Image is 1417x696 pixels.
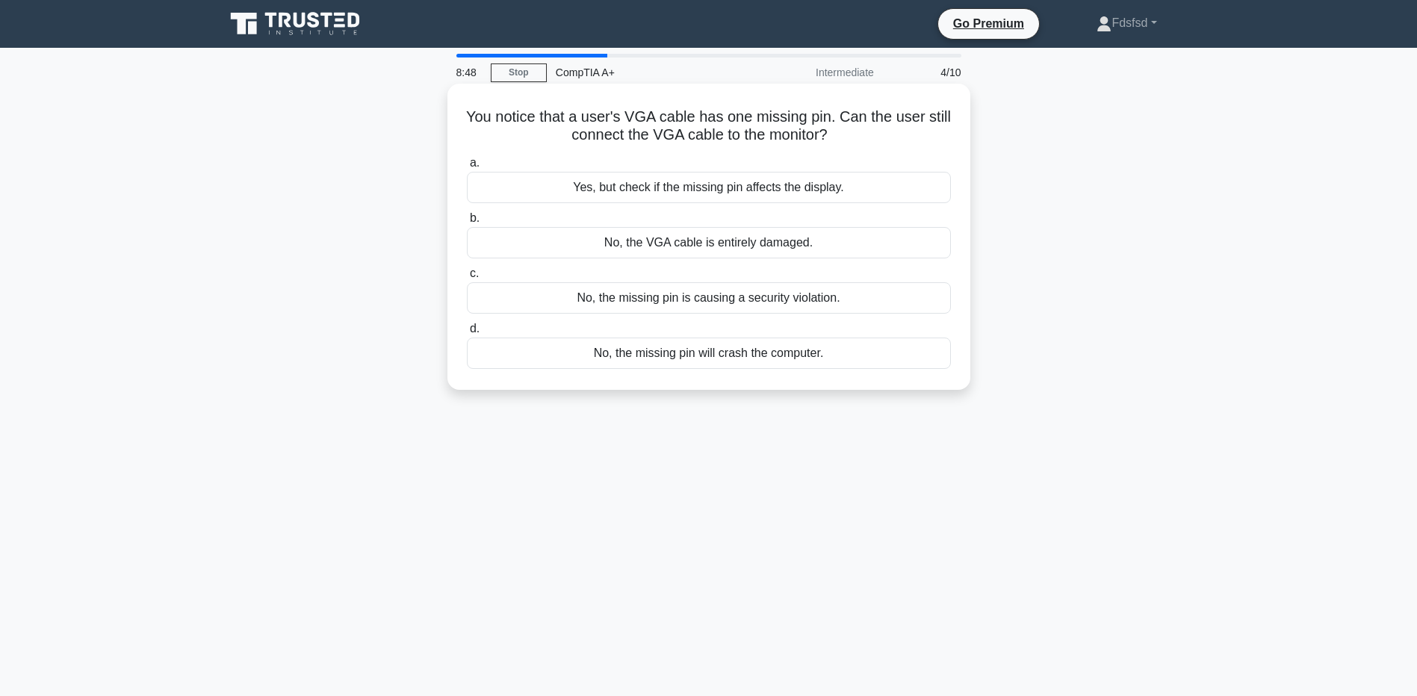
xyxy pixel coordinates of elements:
[470,322,480,335] span: d.
[944,14,1033,33] a: Go Premium
[470,211,480,224] span: b.
[491,63,547,82] a: Stop
[467,227,951,258] div: No, the VGA cable is entirely damaged.
[467,172,951,203] div: Yes, but check if the missing pin affects the display.
[447,58,491,87] div: 8:48
[467,282,951,314] div: No, the missing pin is causing a security violation.
[547,58,752,87] div: CompTIA A+
[1061,8,1192,38] a: Fdsfsd
[883,58,970,87] div: 4/10
[467,338,951,369] div: No, the missing pin will crash the computer.
[752,58,883,87] div: Intermediate
[465,108,952,145] h5: You notice that a user's VGA cable has one missing pin. Can the user still connect the VGA cable ...
[470,156,480,169] span: a.
[470,267,479,279] span: c.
